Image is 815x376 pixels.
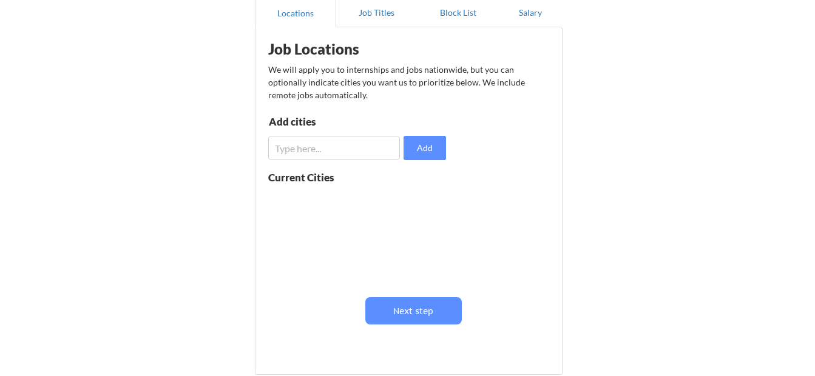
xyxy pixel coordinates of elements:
[268,172,360,183] div: Current Cities
[269,116,394,127] div: Add cities
[365,297,462,324] button: Next step
[268,136,400,160] input: Type here...
[268,63,547,101] div: We will apply you to internships and jobs nationwide, but you can optionally indicate cities you ...
[404,136,446,160] button: Add
[268,42,421,56] div: Job Locations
